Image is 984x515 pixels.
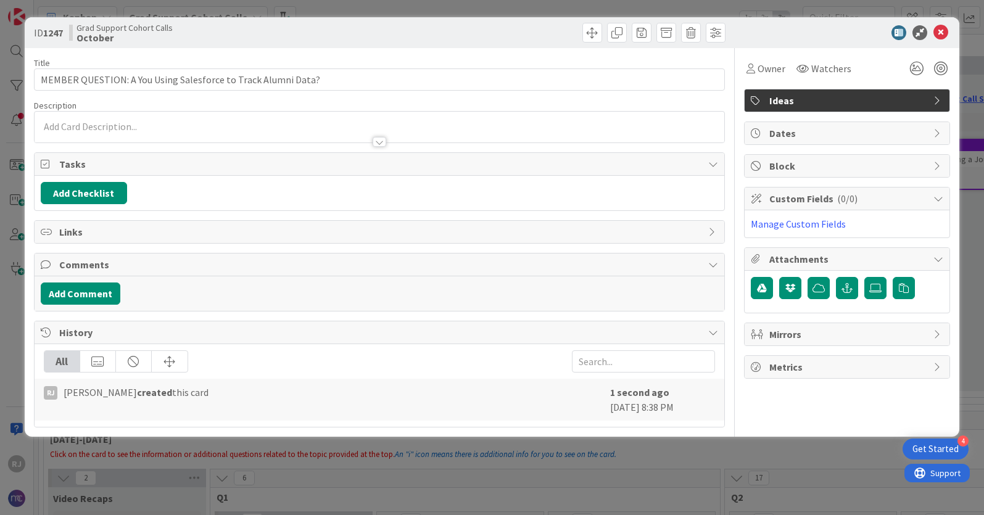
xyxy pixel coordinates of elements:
[59,257,702,272] span: Comments
[64,385,209,400] span: [PERSON_NAME] this card
[837,192,858,205] span: ( 0/0 )
[59,225,702,239] span: Links
[903,439,969,459] div: Open Get Started checklist, remaining modules: 4
[769,191,927,206] span: Custom Fields
[76,33,173,43] b: October
[59,325,702,340] span: History
[610,386,669,398] b: 1 second ago
[44,351,80,372] div: All
[751,218,846,230] a: Manage Custom Fields
[769,327,927,342] span: Mirrors
[610,385,715,414] div: [DATE] 8:38 PM
[44,386,57,400] div: RJ
[76,23,173,33] span: Grad Support Cohort Calls
[769,93,927,108] span: Ideas
[758,61,785,76] span: Owner
[957,435,969,447] div: 4
[811,61,851,76] span: Watchers
[769,159,927,173] span: Block
[34,68,725,91] input: type card name here...
[59,157,702,171] span: Tasks
[769,126,927,141] span: Dates
[26,2,56,17] span: Support
[41,282,120,305] button: Add Comment
[34,57,50,68] label: Title
[43,27,63,39] b: 1247
[34,100,76,111] span: Description
[769,360,927,374] span: Metrics
[572,350,715,373] input: Search...
[137,386,172,398] b: created
[34,25,63,40] span: ID
[41,182,127,204] button: Add Checklist
[912,443,959,455] div: Get Started
[769,252,927,266] span: Attachments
